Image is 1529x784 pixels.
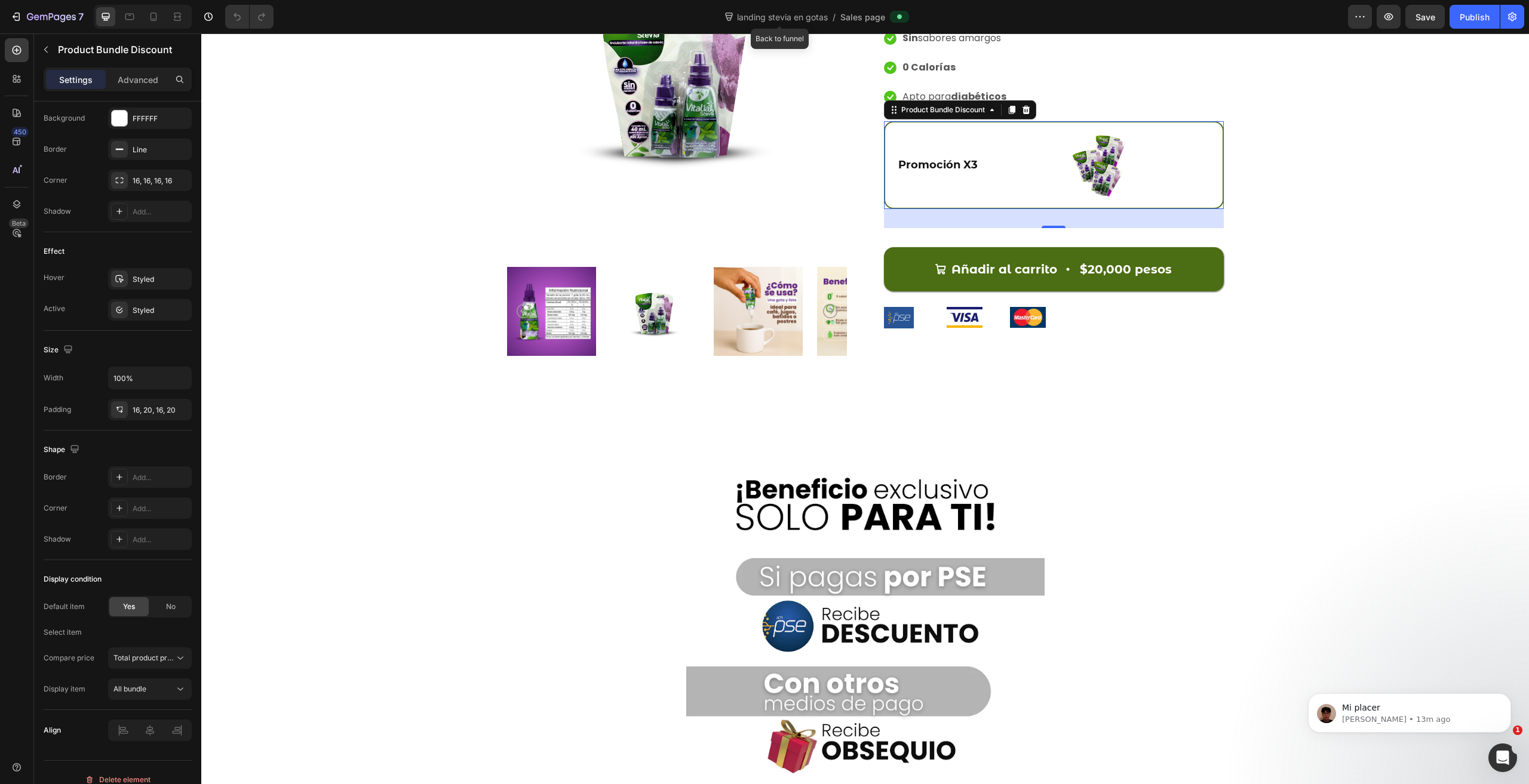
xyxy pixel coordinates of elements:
button: All bundle [108,678,192,700]
div: Compare price [44,653,94,663]
img: Stevia Liquida Vitaliah Gotero x 30 ml + 10 ml - Vitaliah Stevia -Alimentos saludables [306,227,395,329]
div: 450 [11,127,29,137]
iframe: Intercom notifications message [1290,668,1529,752]
button: Save [1405,5,1445,29]
p: Promoción X3 [697,125,776,139]
button: Carousel Next Arrow [622,270,636,285]
input: Auto [109,367,191,389]
button: Carousel Back Arrow [315,270,330,285]
iframe: Intercom live chat [1488,743,1517,772]
div: Hover [44,272,65,283]
div: Display condition [44,574,102,585]
span: / [833,11,836,23]
p: Product Bundle Discount [58,42,187,57]
img: gempages_578658871954899687-6a1564c1-436d-462f-b550-60f30a0d8311.png [683,273,713,295]
p: Settings [59,73,93,86]
div: Styled [133,274,189,285]
img: gempages_578658871954899687-07b67b0f-5d80-4996-982a-e1846afbc9ee.png [865,99,932,165]
span: No [166,601,176,612]
div: Border [44,144,67,155]
div: Publish [1460,11,1490,23]
p: 7 [78,10,84,24]
div: Width [44,373,63,383]
div: $20,000 pesos [877,227,972,245]
span: Save [1416,12,1435,22]
div: Beta [9,219,29,228]
div: Add... [133,503,189,514]
div: Añadir al carrito [750,228,856,244]
span: landing stevia en gotas [735,11,830,23]
div: Styled [133,305,189,316]
strong: 0 Calorías [701,27,754,41]
img: Stevia Liquida Vitaliah Gotero x 30 ml + 10 ml - Vitaliah Stevia -Alimentos saludables [512,227,601,329]
button: Total product price [108,647,192,669]
span: Yes [123,601,135,612]
div: Border [44,472,67,482]
p: Apto para [701,55,805,72]
div: Shape [44,442,82,458]
div: Shadow [44,206,71,217]
div: 16, 20, 16, 20 [133,405,189,416]
div: Corner [44,175,67,186]
div: Background [44,113,85,124]
p: Advanced [118,73,158,86]
div: Product Bundle Discount [698,71,786,82]
img: Stevia Liquida Vitaliah Gotero x 30 ml + 10 ml - Vitaliah Stevia -Alimentos saludables [409,227,498,329]
div: Default item [44,601,85,612]
span: Sales page [840,11,885,23]
div: Corner [44,503,67,514]
div: Display item [44,684,85,694]
div: 16, 16, 16, 16 [133,176,189,186]
div: Add... [133,207,189,217]
div: Shadow [44,534,71,545]
div: Size [44,342,75,358]
span: Total product price [113,653,177,662]
div: Add... [133,534,189,545]
div: Align [44,725,61,736]
iframe: To enrich screen reader interactions, please activate Accessibility in Grammarly extension settings [201,33,1529,784]
img: gempages_578658871954899687-29c543ae-f6ca-4b61-8547-6124346c4dc5.png [485,433,843,749]
button: Publish [1450,5,1500,29]
button: 7 [5,5,89,29]
strong: diabéticos [750,56,805,70]
div: Padding [44,404,71,415]
span: 1 [1513,725,1522,735]
div: FFFFFF [133,113,189,124]
div: Line [133,144,189,155]
button: Añadir al carrito [683,214,1023,258]
span: All bundle [113,684,146,693]
div: Effect [44,246,65,257]
div: Undo/Redo [225,5,274,29]
div: Active [44,303,65,314]
div: Add... [133,472,189,483]
img: Stevia Liquida Vitaliah Gotero x 30 ml + 10 ml - Vitaliah Stevia -Alimentos saludables [616,227,705,329]
div: Select item [44,627,82,638]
